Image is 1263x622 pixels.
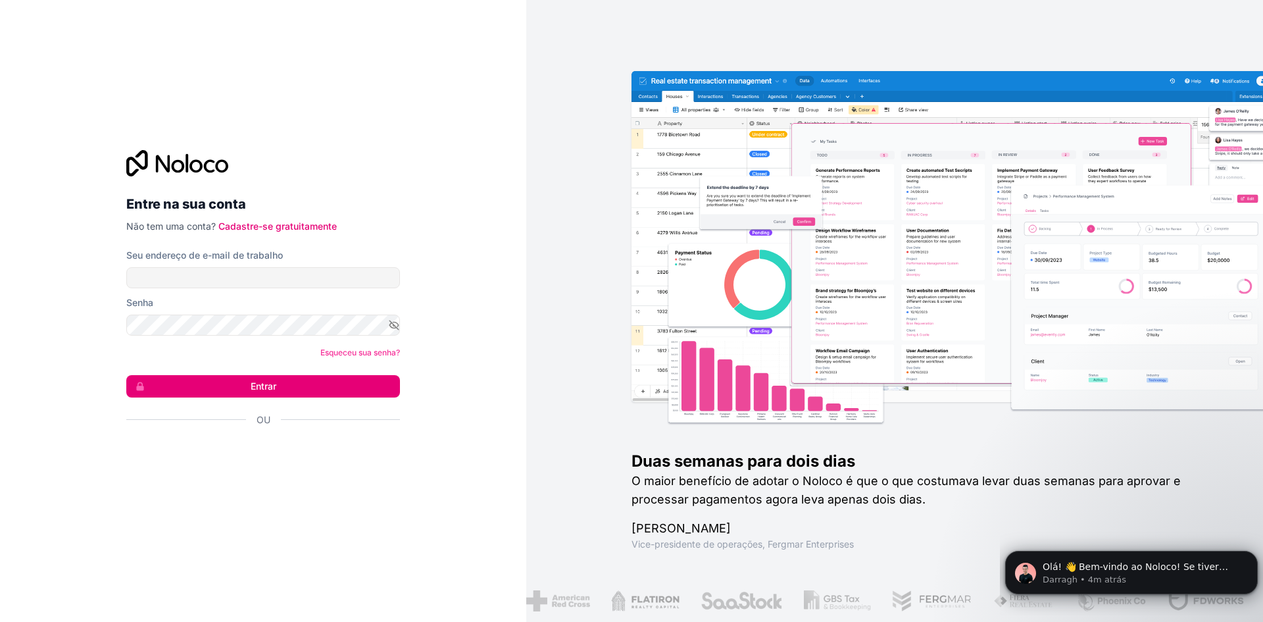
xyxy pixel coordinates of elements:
iframe: Mensagem de notificação do intercomunicador [1000,523,1263,615]
button: Entrar [126,375,400,398]
img: /ativos/cruz-vermelha-americana-BAupjrZR.png [525,590,589,611]
font: Duas semanas para dois dias [631,452,855,471]
img: /ativos/fiera-fwj2N5v4.png [992,590,1054,611]
font: Entrar [251,380,276,392]
font: O maior benefício de adotar o Noloco é que o que costumava levar duas semanas para aprovar e proc... [631,474,1181,506]
img: /ativos/gbstax-C-GtDUiK.png [803,590,870,611]
iframe: Botão Iniciar sessão com o Google [120,441,396,470]
a: Esqueceu sua senha? [320,348,400,357]
font: Entre na sua conta [126,196,246,212]
font: [PERSON_NAME] [631,521,731,535]
img: /ativos/saastock-C6Zbiodz.png [699,590,782,611]
font: Senha [126,297,153,308]
font: Vice-presidente de operações [631,538,762,550]
input: Endereço de email [126,267,400,288]
img: /ativos/flatiron-C8eUkumj.png [610,590,679,611]
font: , [762,538,765,550]
font: Ou [257,414,270,425]
img: /ativos/fergmar-CudnrXN5.png [891,590,971,611]
a: Cadastre-se gratuitamente [218,220,337,232]
font: Seu endereço de e-mail de trabalho [126,249,283,261]
input: Senha [126,315,400,336]
font: Não tem uma conta? [126,220,216,232]
font: Fergmar Enterprises [768,538,854,550]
